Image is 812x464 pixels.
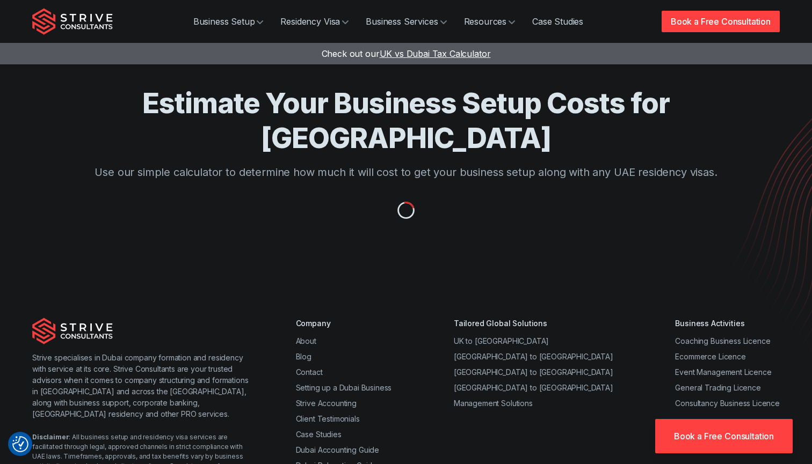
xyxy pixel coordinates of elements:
a: Contact [296,367,323,377]
a: Business Services [357,11,455,32]
a: Blog [296,352,311,361]
strong: Disclaimer [32,433,69,441]
div: Tailored Global Solutions [454,318,613,329]
a: [GEOGRAPHIC_DATA] to [GEOGRAPHIC_DATA] [454,352,613,361]
a: Business Setup [185,11,272,32]
img: Revisit consent button [12,436,28,452]
a: Dubai Accounting Guide [296,445,379,454]
a: UK to [GEOGRAPHIC_DATA] [454,336,549,345]
a: Management Solutions [454,399,533,408]
a: Client Testimonials [296,414,360,423]
a: Residency Visa [272,11,357,32]
a: Case Studies [524,11,592,32]
div: Company [296,318,392,329]
a: Ecommerce Licence [675,352,745,361]
a: Case Studies [296,430,342,439]
a: Coaching Business Licence [675,336,770,345]
div: Business Activities [675,318,780,329]
a: General Trading Licence [675,383,760,392]
a: Strive Accounting [296,399,357,408]
a: Book a Free Consultation [662,11,780,32]
p: Use our simple calculator to determine how much it will cost to get your business setup along wit... [75,164,737,180]
a: [GEOGRAPHIC_DATA] to [GEOGRAPHIC_DATA] [454,367,613,377]
a: Consultancy Business Licence [675,399,780,408]
a: Event Management Licence [675,367,771,377]
a: [GEOGRAPHIC_DATA] to [GEOGRAPHIC_DATA] [454,383,613,392]
h1: Estimate Your Business Setup Costs for [GEOGRAPHIC_DATA] [75,86,737,156]
img: Strive Consultants [32,8,113,35]
button: Consent Preferences [12,436,28,452]
p: Strive specialises in Dubai company formation and residency with service at its core. Strive Cons... [32,352,253,419]
a: Book a Free Consultation [655,419,793,453]
img: Strive Consultants [32,318,113,344]
span: UK vs Dubai Tax Calculator [380,48,491,59]
a: Setting up a Dubai Business [296,383,392,392]
a: About [296,336,316,345]
a: Resources [455,11,524,32]
a: Check out ourUK vs Dubai Tax Calculator [322,48,491,59]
